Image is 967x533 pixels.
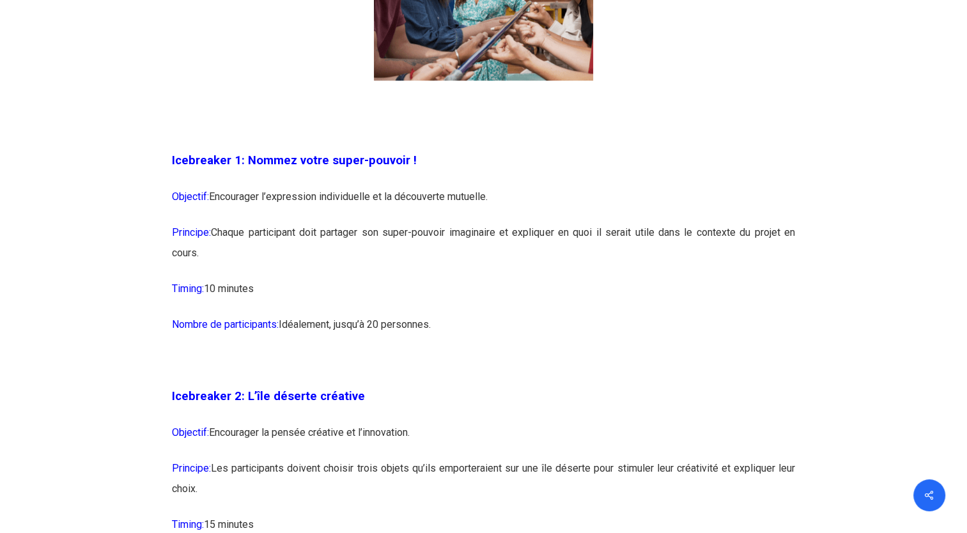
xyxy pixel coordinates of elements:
[172,518,204,530] span: Timing:
[172,462,211,474] span: Principe:
[172,422,795,458] p: Encourager la pensée créative et l’innovation.
[172,222,795,279] p: Chaque participant doit partager son super-pouvoir imaginaire et expliquer en quoi il serait util...
[172,389,365,403] span: Icebreaker 2: L’île déserte créative
[172,226,211,238] span: Principe:
[172,458,795,514] p: Les participants doivent choisir trois objets qu’ils emporteraient sur une île déserte pour stimu...
[172,190,209,203] span: Objectif:
[172,282,204,295] span: Timing:
[172,426,209,438] span: Objectif:
[172,314,795,350] p: Idéalement, jusqu’à 20 personnes.
[172,318,279,330] span: Nombre de participants:
[172,153,417,167] span: Icebreaker 1: Nommez votre super-pouvoir !
[172,187,795,222] p: Encourager l’expression individuelle et la découverte mutuelle.
[172,279,795,314] p: 10 minutes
